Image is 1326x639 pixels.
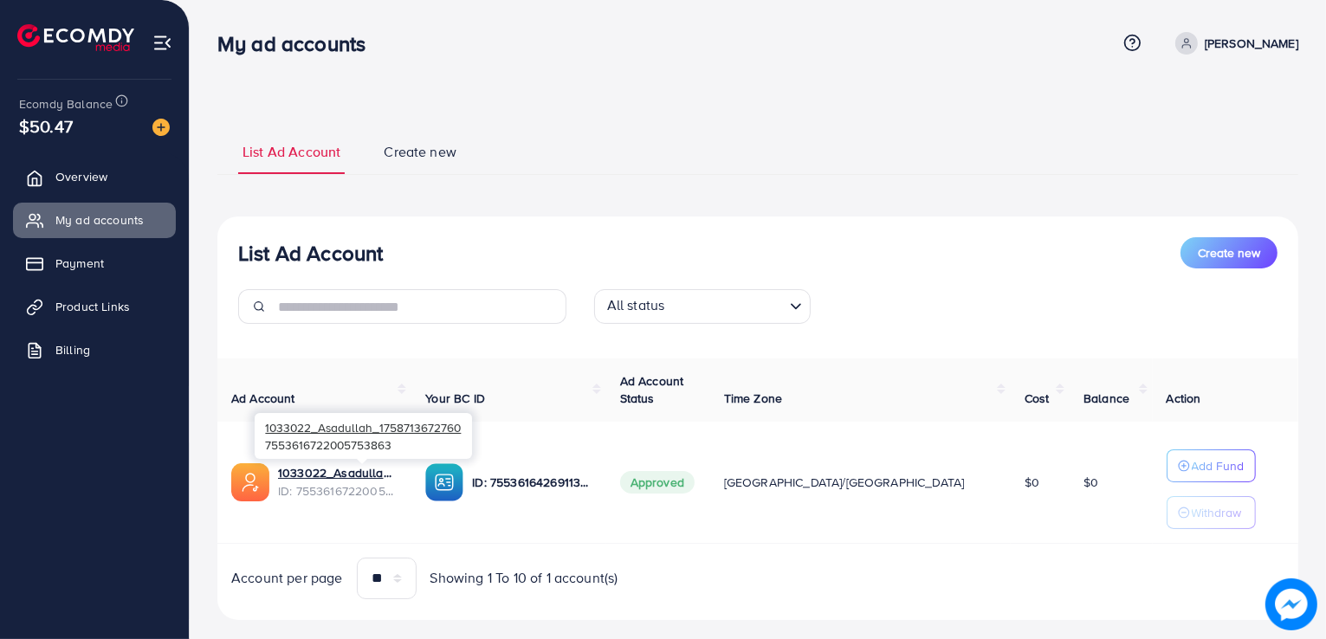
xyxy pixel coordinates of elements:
img: menu [152,33,172,53]
span: Showing 1 To 10 of 1 account(s) [430,568,618,588]
p: Add Fund [1192,455,1245,476]
span: Time Zone [724,390,782,407]
span: Account per page [231,568,343,588]
a: [PERSON_NAME] [1168,32,1298,55]
span: $50.47 [19,113,73,139]
p: Withdraw [1192,502,1242,523]
a: Overview [13,159,176,194]
input: Search for option [669,293,782,319]
span: Cost [1025,390,1050,407]
span: Balance [1083,390,1129,407]
span: My ad accounts [55,211,144,229]
img: image [152,119,170,136]
h3: List Ad Account [238,241,383,266]
button: Add Fund [1167,449,1256,482]
span: Your BC ID [425,390,485,407]
h3: My ad accounts [217,31,379,56]
span: Product Links [55,298,130,315]
span: Approved [620,471,695,494]
span: Create new [384,142,456,162]
div: Search for option [594,289,811,324]
span: Ecomdy Balance [19,95,113,113]
span: Action [1167,390,1201,407]
a: Billing [13,332,176,367]
div: 7553616722005753863 [255,413,472,459]
span: List Ad Account [243,142,340,162]
img: ic-ba-acc.ded83a64.svg [425,463,463,501]
img: logo [17,24,134,51]
a: 1033022_Asadullah_1758713672760 [278,464,398,481]
span: All status [604,292,669,319]
img: image [1265,578,1317,630]
a: Product Links [13,289,176,324]
p: ID: 7553616426911399943 [472,472,592,493]
span: $0 [1083,474,1098,491]
span: Create new [1198,244,1260,261]
img: ic-ads-acc.e4c84228.svg [231,463,269,501]
button: Create new [1180,237,1277,268]
span: $0 [1025,474,1039,491]
span: Payment [55,255,104,272]
span: Ad Account Status [620,372,684,407]
button: Withdraw [1167,496,1256,529]
a: My ad accounts [13,203,176,237]
p: [PERSON_NAME] [1205,33,1298,54]
span: [GEOGRAPHIC_DATA]/[GEOGRAPHIC_DATA] [724,474,965,491]
a: Payment [13,246,176,281]
span: Overview [55,168,107,185]
span: ID: 7553616722005753863 [278,482,398,500]
span: Billing [55,341,90,358]
span: Ad Account [231,390,295,407]
span: 1033022_Asadullah_1758713672760 [265,419,461,436]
